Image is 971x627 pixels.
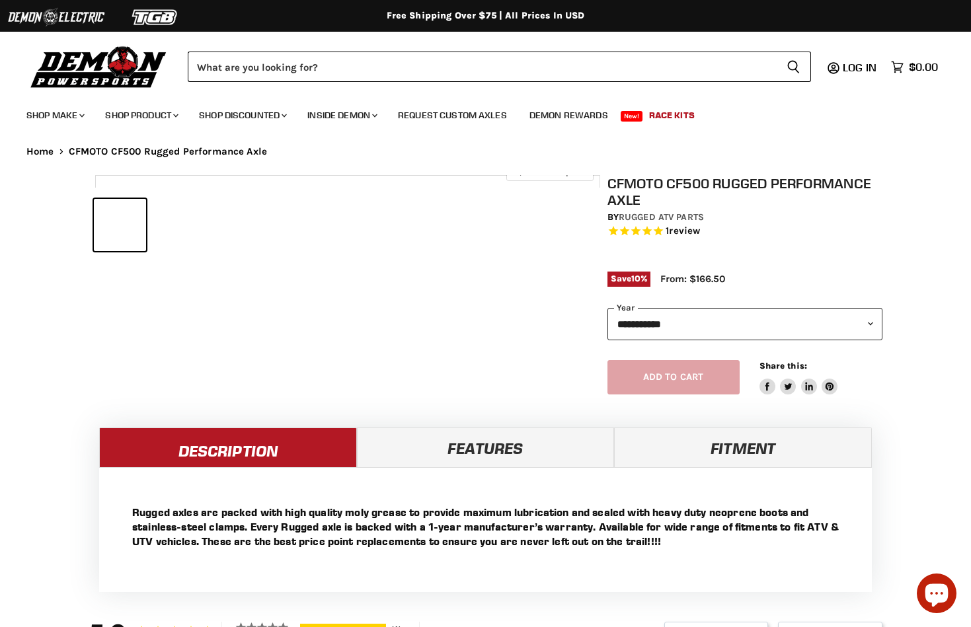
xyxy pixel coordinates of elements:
h1: CFMOTO CF500 Rugged Performance Axle [607,175,883,208]
a: Description [99,427,357,467]
a: Demon Rewards [520,102,618,129]
a: Rugged ATV Parts [619,211,704,223]
aside: Share this: [759,360,838,395]
span: 1 reviews [666,225,700,237]
a: Features [357,427,615,467]
span: CFMOTO CF500 Rugged Performance Axle [69,146,267,157]
select: year [607,308,883,340]
button: Search [776,52,811,82]
a: Request Custom Axles [388,102,517,129]
input: Search [188,52,776,82]
button: CFMOTO CF500 Rugged Performance Axle thumbnail [94,199,146,251]
span: From: $166.50 [660,273,725,285]
span: $0.00 [909,61,938,73]
span: Click to expand [513,166,586,176]
inbox-online-store-chat: Shopify online store chat [913,573,960,616]
a: $0.00 [884,57,945,77]
img: Demon Electric Logo 2 [7,5,106,30]
p: Rugged axles are packed with high quality moly grease to provide maximum lubrication and sealed w... [132,505,839,548]
img: Demon Powersports [26,43,171,90]
a: Race Kits [639,102,705,129]
a: Shop Product [95,102,186,129]
form: Product [188,52,811,82]
span: review [669,225,700,237]
a: Fitment [614,427,872,467]
span: Share this: [759,361,807,371]
div: by [607,210,883,225]
button: CFMOTO CF500 Rugged Performance Axle thumbnail [207,199,259,251]
a: Home [26,146,54,157]
span: Log in [843,61,876,74]
a: Inside Demon [297,102,385,129]
ul: Main menu [17,96,935,129]
a: Shop Make [17,102,93,129]
span: 10 [631,274,641,283]
a: Shop Discounted [189,102,295,129]
span: Save % [607,272,651,286]
img: TGB Logo 2 [106,5,205,30]
span: New! [621,111,643,122]
span: Rated 5.0 out of 5 stars 1 reviews [607,225,883,239]
a: Log in [837,61,884,73]
button: CFMOTO CF500 Rugged Performance Axle thumbnail [150,199,202,251]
